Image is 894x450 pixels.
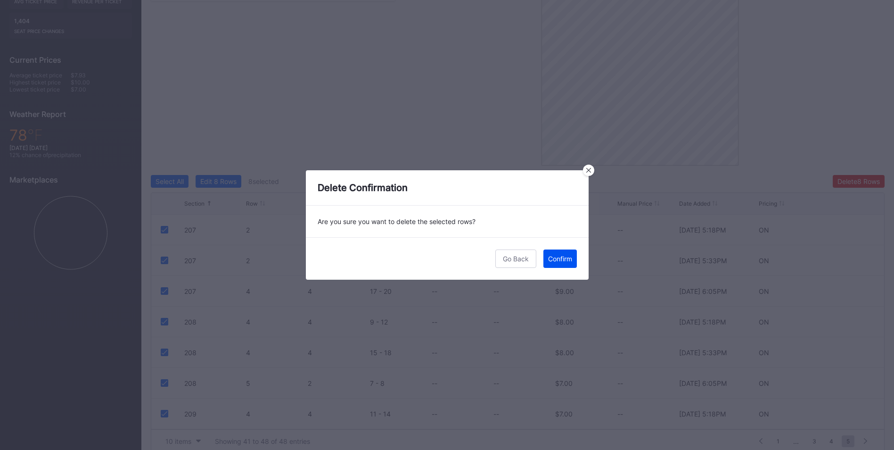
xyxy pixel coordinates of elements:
[306,206,589,237] div: Are you sure you want to delete the selected rows?
[306,170,589,206] div: Delete Confirmation
[503,255,529,263] div: Go Back
[548,255,572,263] div: Confirm
[495,250,536,268] button: Go Back
[543,250,577,268] button: Confirm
